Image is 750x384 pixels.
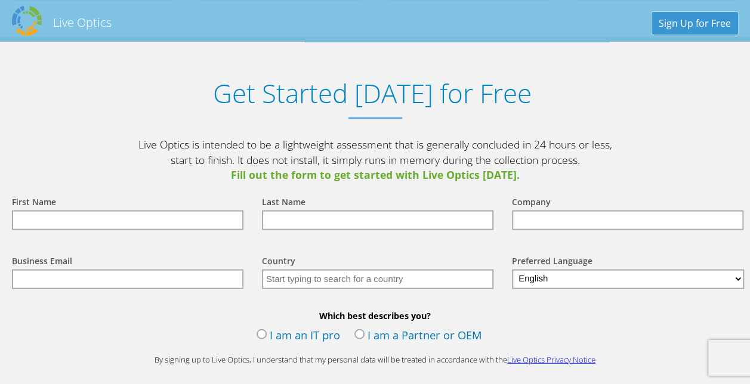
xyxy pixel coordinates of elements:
a: Live Optics Privacy Notice [507,354,595,365]
label: I am an IT pro [257,327,340,345]
label: Business Email [12,255,72,270]
label: Preferred Language [512,255,592,270]
input: Start typing to search for a country [262,270,493,289]
label: Company [512,196,551,210]
a: Sign Up for Free [652,12,738,35]
label: First Name [12,196,56,210]
label: Last Name [262,196,305,210]
img: Dell Dpack [12,6,42,36]
p: By signing up to Live Optics, I understand that my personal data will be treated in accordance wi... [137,354,614,366]
span: Fill out the form to get started with Live Optics [DATE]. [137,168,614,183]
p: Live Optics is intended to be a lightweight assessment that is generally concluded in 24 hours or... [137,137,614,183]
h2: Live Optics [53,14,112,30]
label: Country [262,255,295,270]
label: I am a Partner or OEM [354,327,482,345]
